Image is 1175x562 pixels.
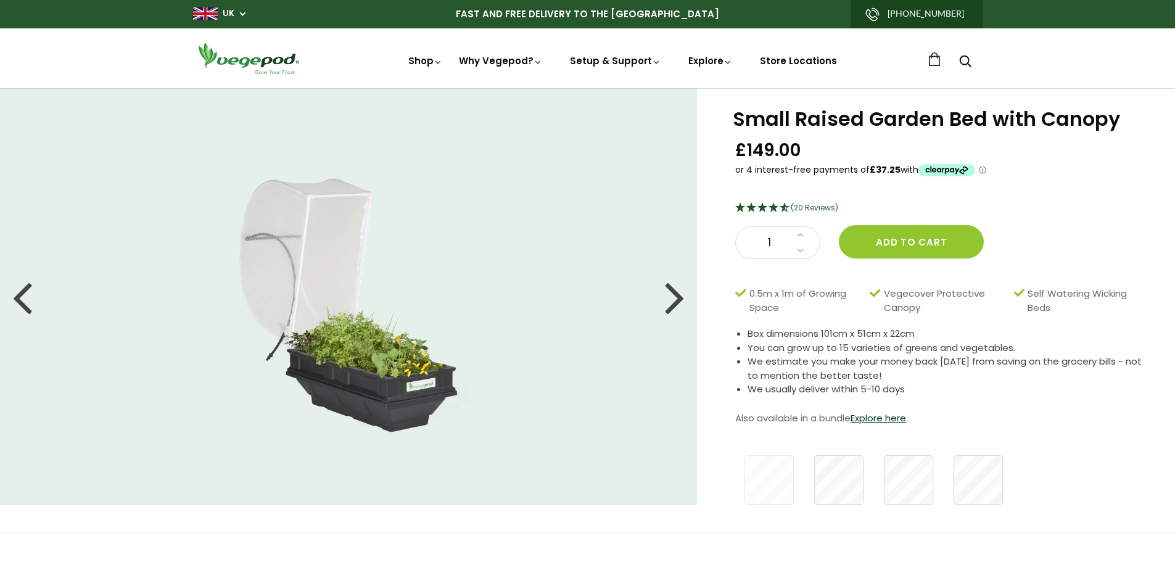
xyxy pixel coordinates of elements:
a: Search [959,56,971,69]
a: Decrease quantity by 1 [793,243,807,259]
button: Add to cart [839,225,984,258]
img: gb_large.png [193,7,218,20]
a: UK [223,7,234,20]
a: Increase quantity by 1 [793,227,807,243]
img: Vegepod [193,41,304,76]
a: Explore [688,54,733,67]
li: We usually deliver within 5-10 days [748,382,1144,397]
p: Also available in a bundle . [735,409,1144,428]
li: Box dimensions 101cm x 51cm x 22cm [748,327,1144,341]
span: Self Watering Wicking Beds [1028,287,1138,315]
li: You can grow up to 15 varieties of greens and vegetables. [748,341,1144,355]
a: Store Locations [760,54,837,67]
a: Shop [408,54,443,67]
a: Setup & Support [570,54,661,67]
div: 4.75 Stars - 20 Reviews [735,200,1144,217]
span: 0.5m x 1m of Growing Space [749,287,864,315]
li: We estimate you make your money back [DATE] from saving on the grocery bills - not to mention the... [748,355,1144,382]
img: Small Raised Garden Bed with Canopy [216,158,481,436]
span: Vegecover Protective Canopy [884,287,1008,315]
span: (20 Reviews) [791,202,838,213]
a: Explore here [851,411,906,424]
h1: Small Raised Garden Bed with Canopy [733,109,1144,129]
a: Why Vegepod? [459,54,543,67]
span: £149.00 [735,139,801,162]
span: 1 [748,235,790,251]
